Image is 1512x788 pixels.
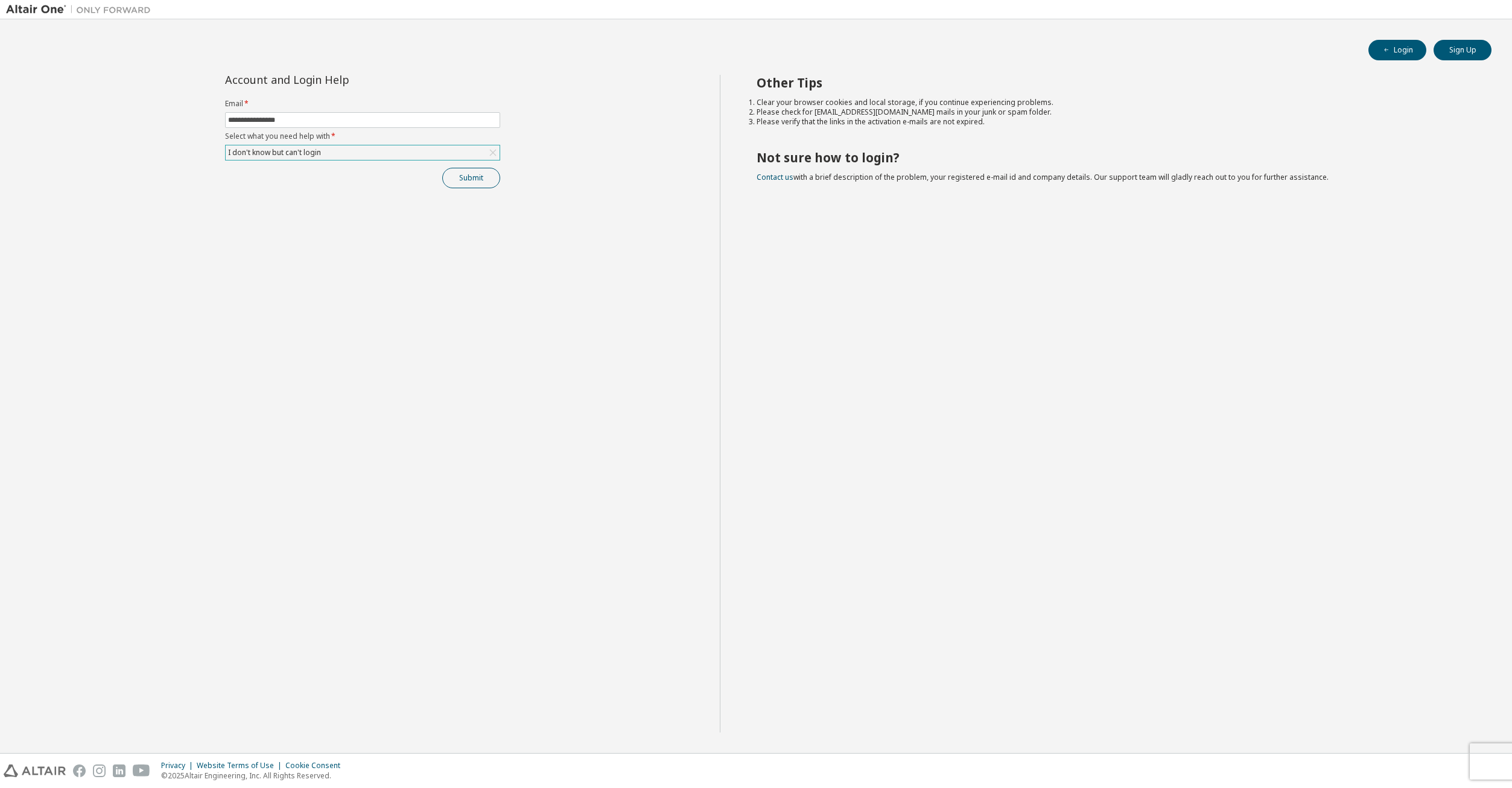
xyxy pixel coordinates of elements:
[113,764,125,777] img: linkedin.svg
[757,117,1470,127] li: Please verify that the links in the activation e-mails are not expired.
[225,99,500,109] label: Email
[226,145,500,160] div: I don't know but can't login
[4,764,66,777] img: altair_logo.svg
[161,761,197,771] div: Privacy
[1434,40,1491,60] button: Sign Up
[757,98,1470,107] li: Clear your browser cookies and local storage, if you continue experiencing problems.
[225,75,445,84] div: Account and Login Help
[226,146,323,159] div: I don't know but can't login
[757,107,1470,117] li: Please check for [EMAIL_ADDRESS][DOMAIN_NAME] mails in your junk or spam folder.
[285,761,348,771] div: Cookie Consent
[757,172,1329,182] span: with a brief description of the problem, your registered e-mail id and company details. Our suppo...
[757,150,1470,165] h2: Not sure how to login?
[93,764,106,777] img: instagram.svg
[442,168,500,188] button: Submit
[161,771,348,781] p: © 2025 Altair Engineering, Inc. All Rights Reserved.
[1368,40,1426,60] button: Login
[133,764,150,777] img: youtube.svg
[6,4,157,16] img: Altair One
[73,764,86,777] img: facebook.svg
[225,132,500,141] label: Select what you need help with
[757,172,793,182] a: Contact us
[197,761,285,771] div: Website Terms of Use
[757,75,1470,91] h2: Other Tips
